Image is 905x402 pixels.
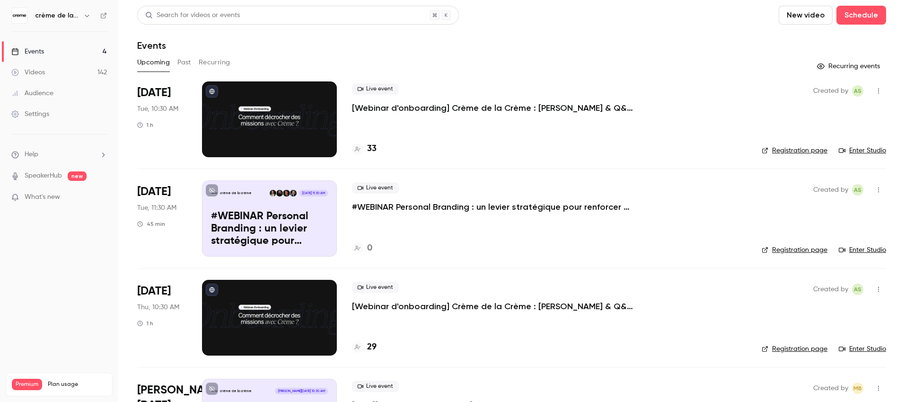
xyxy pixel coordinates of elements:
span: Alexandre Sutra [852,85,863,97]
div: Events [11,47,44,56]
span: Created by [813,85,848,97]
a: [Webinar d'onboarding] Crème de la Crème : [PERSON_NAME] & Q&A par [PERSON_NAME] [352,102,636,114]
a: #WEBINAR Personal Branding : un levier stratégique pour renforcer influence et leadership [352,201,636,213]
span: Live event [352,381,399,392]
a: Enter Studio [839,245,886,255]
span: AS [854,284,861,295]
span: AS [854,184,861,196]
a: #WEBINAR Personal Branding : un levier stratégique pour renforcer influence et leadershipcrème de... [202,180,337,256]
h4: 33 [367,143,377,155]
span: Live event [352,282,399,293]
a: 29 [352,341,377,354]
span: new [68,171,87,181]
a: Enter Studio [839,344,886,354]
img: Manon Beau [276,190,283,197]
h1: Events [137,40,166,51]
div: Oct 14 Tue, 10:30 AM (Europe/Paris) [137,81,187,157]
button: Recurring events [813,59,886,74]
span: melanie b [852,383,863,394]
a: Registration page [762,245,827,255]
div: Audience [11,89,53,98]
button: Past [177,55,191,70]
div: Search for videos or events [145,10,240,20]
a: 33 [352,143,377,155]
span: Tue, 10:30 AM [137,104,178,114]
li: help-dropdown-opener [11,150,107,160]
span: AS [854,85,861,97]
span: Created by [813,184,848,196]
span: Plan usage [48,381,106,388]
a: 0 [352,242,372,255]
span: Created by [813,284,848,295]
span: What's new [25,192,60,202]
span: Alexandre Sutra [852,184,863,196]
div: 1 h [137,121,153,129]
a: SpeakerHub [25,171,62,181]
span: [PERSON_NAME][DATE] 10:30 AM [275,388,327,394]
span: Live event [352,83,399,95]
h4: 29 [367,341,377,354]
span: [DATE] [137,85,171,100]
img: crème de la crème [12,8,27,23]
img: Sixtine Moullé-Berteaux [290,190,297,197]
div: Videos [11,68,45,77]
span: [DATE] [137,184,171,199]
a: [Webinar d'onboarding] Crème de la Crème : [PERSON_NAME] & Q&A par [PERSON_NAME] [352,301,636,312]
button: Schedule [836,6,886,25]
span: mb [853,383,862,394]
img: Wallerand Moullé-Berteaux [270,190,276,197]
div: 1 h [137,320,153,327]
img: Ambre Prigent [283,190,290,197]
p: crème de la crème [220,191,252,196]
span: Help [25,150,38,160]
div: Oct 23 Thu, 10:30 AM (Europe/Paris) [137,280,187,356]
button: Upcoming [137,55,170,70]
a: Enter Studio [839,146,886,155]
div: Settings [11,109,49,119]
span: Alexandre Sutra [852,284,863,295]
button: Recurring [199,55,230,70]
p: crème de la crème [220,389,252,393]
span: Tue, 11:30 AM [137,203,176,213]
a: Registration page [762,344,827,354]
span: Premium [12,379,42,390]
button: New video [779,6,833,25]
span: Created by [813,383,848,394]
a: Registration page [762,146,827,155]
h4: 0 [367,242,372,255]
span: Live event [352,182,399,194]
div: Oct 14 Tue, 11:30 AM (Europe/Paris) [137,180,187,256]
span: Thu, 10:30 AM [137,303,179,312]
span: [DATE] 11:30 AM [299,190,327,197]
span: [DATE] [137,284,171,299]
p: #WEBINAR Personal Branding : un levier stratégique pour renforcer influence et leadership [211,211,328,247]
div: 45 min [137,220,165,228]
h6: crème de la crème [35,11,79,20]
